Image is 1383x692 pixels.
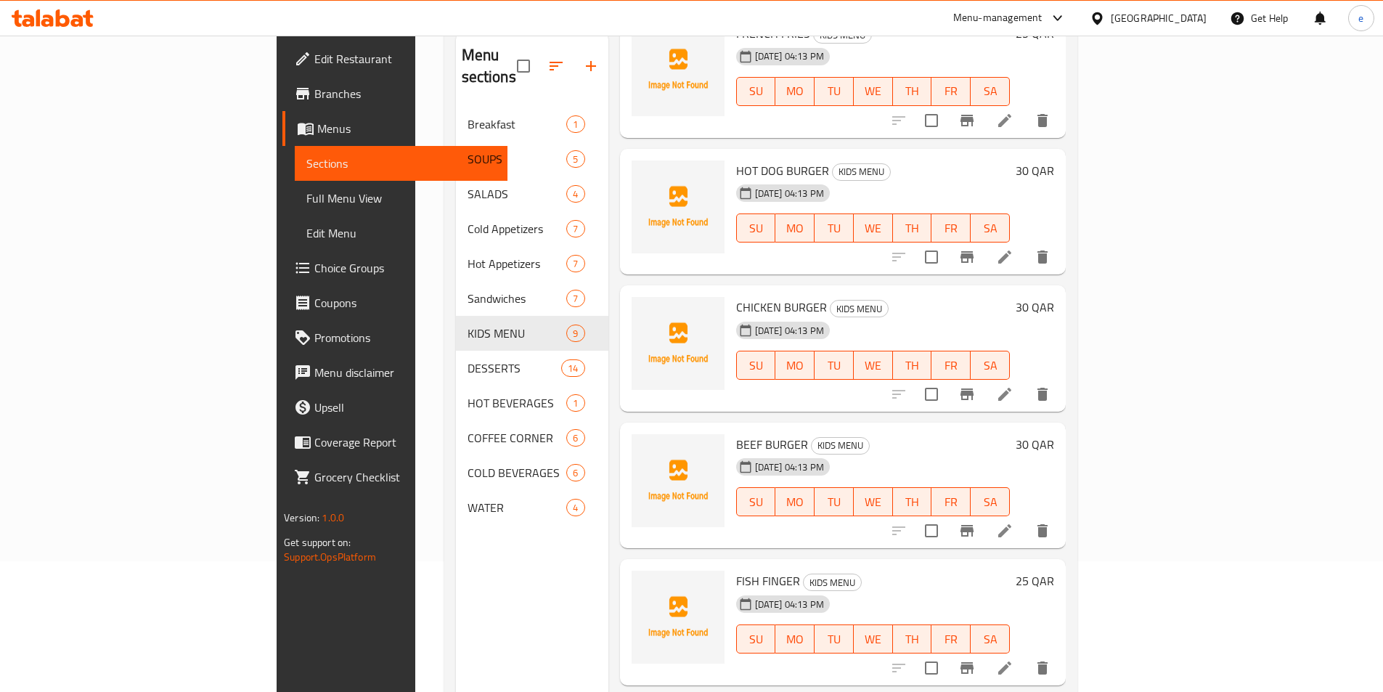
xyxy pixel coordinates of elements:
button: TU [815,351,854,380]
span: Select to update [916,105,947,136]
div: Hot Appetizers7 [456,246,608,281]
span: 1 [567,118,584,131]
span: FR [937,81,965,102]
span: KIDS MENU [468,325,567,342]
span: TU [820,492,848,513]
div: COLD BEVERAGES6 [456,455,608,490]
a: Promotions [282,320,507,355]
button: TU [815,624,854,654]
img: FISH FINGER [632,571,725,664]
button: MO [775,213,815,243]
div: KIDS MENU9 [456,316,608,351]
span: SA [976,218,1004,239]
button: Branch-specific-item [950,651,984,685]
span: TH [899,492,926,513]
button: TU [815,487,854,516]
div: KIDS MENU [811,437,870,455]
button: WE [854,624,893,654]
span: TH [899,355,926,376]
span: 5 [567,152,584,166]
button: TH [893,77,932,106]
a: Full Menu View [295,181,507,216]
button: Branch-specific-item [950,103,984,138]
span: WE [860,81,887,102]
a: Menus [282,111,507,146]
h6: 25 QAR [1016,571,1054,591]
span: FR [937,355,965,376]
span: KIDS MENU [833,163,890,180]
span: SA [976,81,1004,102]
div: Sandwiches7 [456,281,608,316]
span: MO [781,218,809,239]
img: CHICKEN BURGER [632,297,725,390]
div: items [566,429,584,447]
span: TH [899,629,926,650]
h6: 30 QAR [1016,160,1054,181]
h6: 30 QAR [1016,434,1054,455]
span: MO [781,355,809,376]
span: Menus [317,120,496,137]
button: Branch-specific-item [950,240,984,274]
div: Hot Appetizers [468,255,567,272]
button: SU [736,213,776,243]
a: Choice Groups [282,251,507,285]
span: SU [743,218,770,239]
span: TU [820,629,848,650]
span: 9 [567,327,584,341]
button: TU [815,77,854,106]
span: 7 [567,222,584,236]
button: delete [1025,513,1060,548]
div: SOUPS [468,150,567,168]
span: MO [781,81,809,102]
span: Sandwiches [468,290,567,307]
span: SU [743,492,770,513]
span: Sort sections [539,49,574,84]
div: SALADS4 [456,176,608,211]
span: 4 [567,501,584,515]
button: WE [854,351,893,380]
button: MO [775,77,815,106]
button: SA [971,624,1010,654]
span: SU [743,355,770,376]
button: Branch-specific-item [950,513,984,548]
span: 1.0.0 [322,508,344,527]
div: SOUPS5 [456,142,608,176]
span: Breakfast [468,115,567,133]
span: FR [937,218,965,239]
span: CHICKEN BURGER [736,296,827,318]
img: HOT DOG BURGER [632,160,725,253]
button: Branch-specific-item [950,377,984,412]
span: FISH FINGER [736,570,800,592]
button: delete [1025,240,1060,274]
span: Upsell [314,399,496,416]
button: TH [893,624,932,654]
span: WE [860,218,887,239]
div: SALADS [468,185,567,203]
span: SU [743,629,770,650]
button: SA [971,213,1010,243]
span: SU [743,81,770,102]
button: MO [775,351,815,380]
button: WE [854,77,893,106]
span: MO [781,629,809,650]
span: TU [820,218,848,239]
span: WE [860,629,887,650]
a: Coupons [282,285,507,320]
div: items [566,220,584,237]
div: items [566,499,584,516]
button: MO [775,487,815,516]
span: DESSERTS [468,359,562,377]
button: SU [736,624,776,654]
span: COFFEE CORNER [468,429,567,447]
button: MO [775,624,815,654]
span: Promotions [314,329,496,346]
span: TU [820,355,848,376]
div: HOT BEVERAGES1 [456,386,608,420]
div: items [566,394,584,412]
span: Sections [306,155,496,172]
a: Edit Menu [295,216,507,251]
div: KIDS MENU [830,300,889,317]
a: Branches [282,76,507,111]
span: TH [899,218,926,239]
